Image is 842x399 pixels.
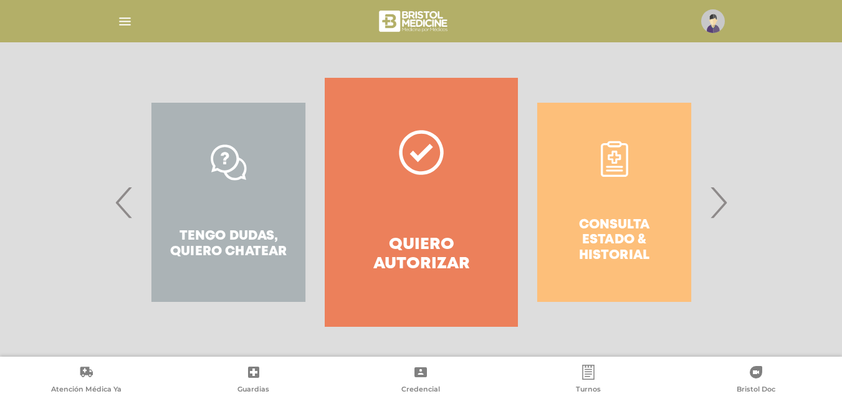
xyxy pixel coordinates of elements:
[347,235,495,274] h4: Quiero autorizar
[2,365,170,397] a: Atención Médica Ya
[325,78,517,327] a: Quiero autorizar
[337,365,505,397] a: Credencial
[117,14,133,29] img: Cober_menu-lines-white.svg
[701,9,725,33] img: profile-placeholder.svg
[237,385,269,396] span: Guardias
[112,169,136,236] span: Previous
[51,385,122,396] span: Atención Médica Ya
[170,365,338,397] a: Guardias
[737,385,775,396] span: Bristol Doc
[706,169,730,236] span: Next
[377,6,451,36] img: bristol-medicine-blanco.png
[576,385,601,396] span: Turnos
[505,365,672,397] a: Turnos
[672,365,840,397] a: Bristol Doc
[401,385,440,396] span: Credencial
